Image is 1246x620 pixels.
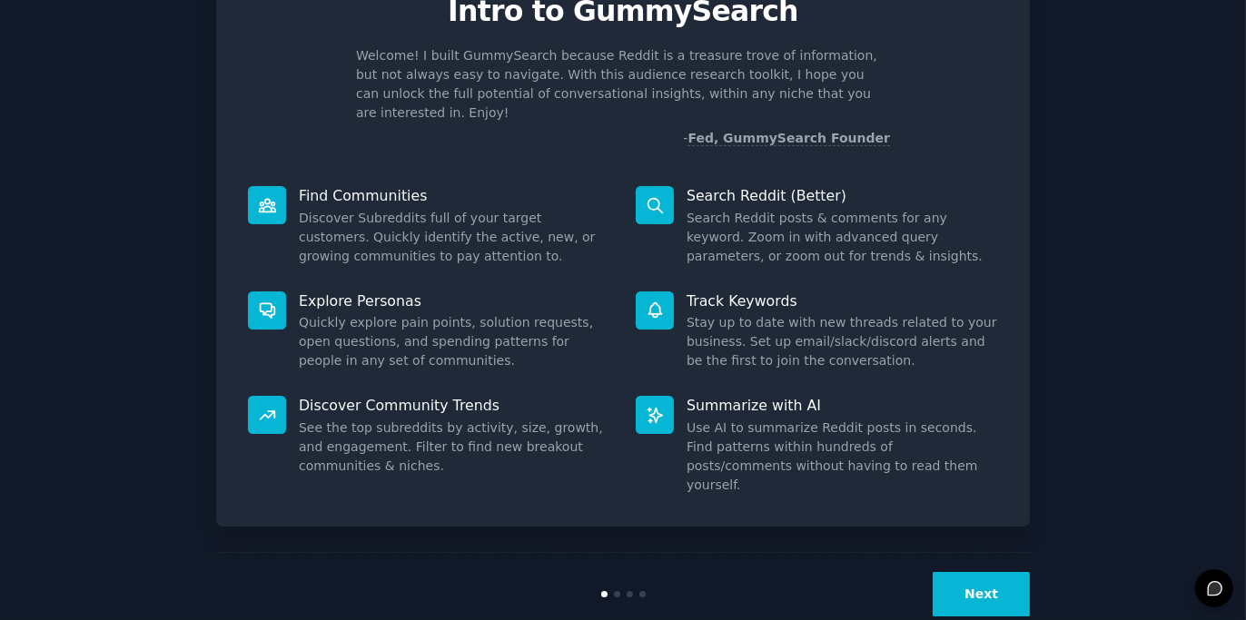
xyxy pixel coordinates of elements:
p: Track Keywords [687,291,998,310]
a: Fed, GummySearch Founder [687,131,890,146]
p: Summarize with AI [687,396,998,415]
dd: Search Reddit posts & comments for any keyword. Zoom in with advanced query parameters, or zoom o... [687,209,998,266]
p: Find Communities [299,186,610,205]
button: Next [933,572,1030,616]
p: Explore Personas [299,291,610,310]
p: Search Reddit (Better) [687,186,998,205]
div: - [683,129,890,148]
dd: Stay up to date with new threads related to your business. Set up email/slack/discord alerts and ... [687,313,998,370]
dd: Use AI to summarize Reddit posts in seconds. Find patterns within hundreds of posts/comments with... [687,418,998,495]
dd: Quickly explore pain points, solution requests, open questions, and spending patterns for people ... [299,313,610,370]
p: Discover Community Trends [299,396,610,415]
dd: See the top subreddits by activity, size, growth, and engagement. Filter to find new breakout com... [299,418,610,476]
p: Welcome! I built GummySearch because Reddit is a treasure trove of information, but not always ea... [356,46,890,123]
dd: Discover Subreddits full of your target customers. Quickly identify the active, new, or growing c... [299,209,610,266]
